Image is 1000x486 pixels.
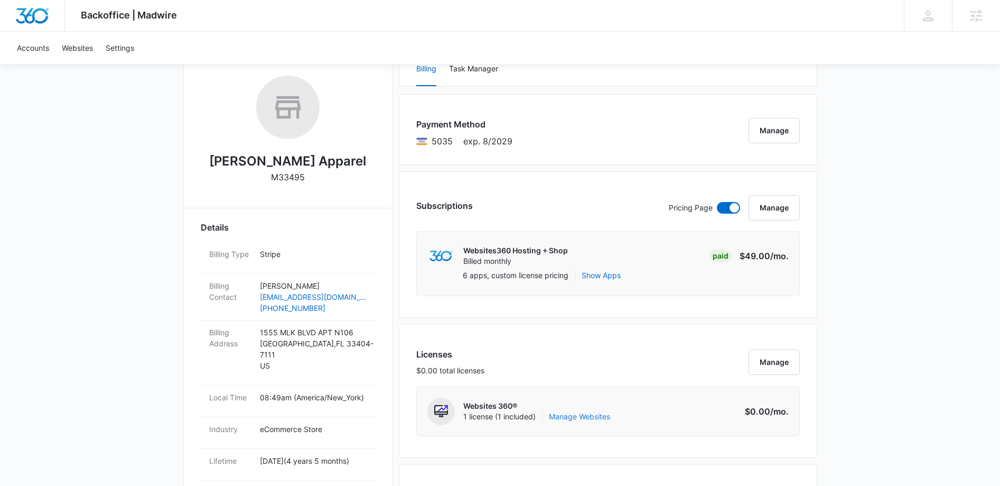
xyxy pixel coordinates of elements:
[201,242,375,274] div: Billing TypeStripe
[463,256,568,267] p: Billed monthly
[463,245,568,256] p: Websites360 Hosting + Shop
[209,392,251,403] dt: Local Time
[260,327,367,371] p: 1555 MLK BLVD APT N106 [GEOGRAPHIC_DATA] , FL 33404-7111 US
[11,32,55,64] a: Accounts
[739,405,789,418] p: $0.00
[271,171,305,184] p: M33495
[201,221,229,234] span: Details
[260,392,367,403] p: 08:49am ( America/New_York )
[260,280,367,291] p: [PERSON_NAME]
[416,365,484,376] p: $0.00 total licenses
[209,455,251,466] dt: Lifetime
[416,199,473,212] h3: Subscriptions
[463,135,512,148] span: exp. 8/2029
[709,250,732,262] div: Paid
[81,10,177,21] span: Backoffice | Madwire
[770,251,789,261] span: /mo.
[549,411,610,422] a: Manage Websites
[201,449,375,481] div: Lifetime[DATE](4 years 5 months)
[201,386,375,417] div: Local Time08:49am (America/New_York)
[739,250,789,262] p: $49.00
[209,152,366,171] h2: [PERSON_NAME] Apparel
[416,118,512,131] h3: Payment Method
[260,249,367,260] p: Stripe
[260,302,367,314] a: [PHONE_NUMBER]
[432,135,453,148] span: Visa ending with
[770,406,789,417] span: /mo.
[749,118,800,143] button: Manage
[209,249,251,260] dt: Billing Type
[201,274,375,320] div: Billing Contact[PERSON_NAME][EMAIL_ADDRESS][DOMAIN_NAME][PHONE_NUMBER]
[201,417,375,449] div: IndustryeCommerce Store
[749,195,800,221] button: Manage
[260,455,367,466] p: [DATE] ( 4 years 5 months )
[416,52,436,86] button: Billing
[669,202,713,214] p: Pricing Page
[201,320,375,386] div: Billing Address1555 MLK BLVD APT N106[GEOGRAPHIC_DATA],FL 33404-7111US
[463,411,610,422] span: 1 license (1 included)
[429,251,452,262] img: marketing360Logo
[55,32,99,64] a: Websites
[260,424,367,435] p: eCommerce Store
[582,270,621,281] button: Show Apps
[209,327,251,349] dt: Billing Address
[99,32,141,64] a: Settings
[749,350,800,375] button: Manage
[463,270,568,281] p: 6 apps, custom license pricing
[449,52,498,86] button: Task Manager
[463,401,610,411] p: Websites 360®
[416,348,484,361] h3: Licenses
[209,424,251,435] dt: Industry
[209,280,251,302] dt: Billing Contact
[260,291,367,302] a: [EMAIL_ADDRESS][DOMAIN_NAME]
